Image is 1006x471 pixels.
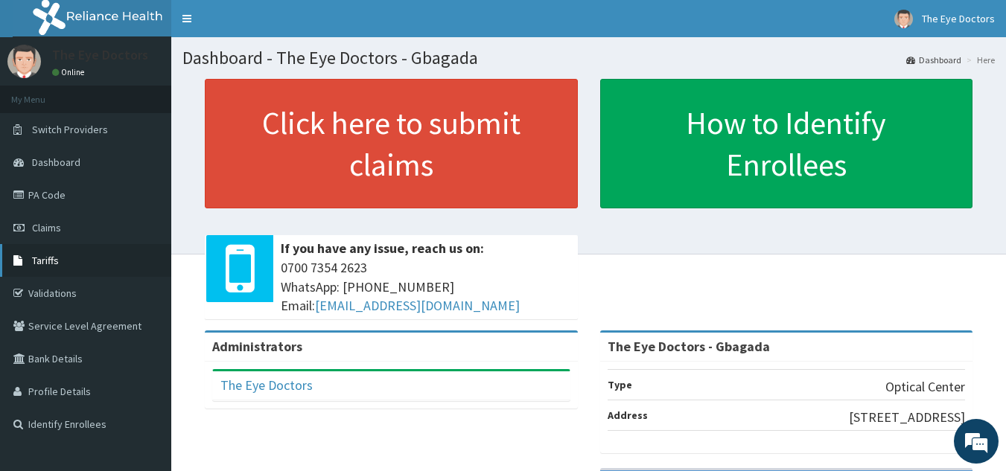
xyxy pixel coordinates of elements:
[77,83,250,103] div: Chat with us now
[906,54,961,66] a: Dashboard
[86,141,206,291] span: We're online!
[600,79,973,208] a: How to Identify Enrollees
[315,297,520,314] a: [EMAIL_ADDRESS][DOMAIN_NAME]
[32,221,61,234] span: Claims
[281,258,570,315] span: 0700 7354 2623 WhatsApp: [PHONE_NUMBER] Email:
[52,67,88,77] a: Online
[281,240,484,257] b: If you have any issue, reach us on:
[7,313,284,365] textarea: Type your message and hit 'Enter'
[608,378,632,391] b: Type
[32,156,80,169] span: Dashboard
[205,79,578,208] a: Click here to submit claims
[608,408,648,422] b: Address
[32,254,59,267] span: Tariffs
[28,74,60,112] img: d_794563401_company_1708531726252_794563401
[244,7,280,43] div: Minimize live chat window
[7,45,41,78] img: User Image
[52,48,148,62] p: The Eye Doctors
[894,10,913,28] img: User Image
[885,377,965,397] p: Optical Center
[212,338,302,355] b: Administrators
[182,48,995,68] h1: Dashboard - The Eye Doctors - Gbagada
[922,12,995,25] span: The Eye Doctors
[608,338,770,355] strong: The Eye Doctors - Gbagada
[220,377,313,394] a: The Eye Doctors
[32,123,108,136] span: Switch Providers
[849,408,965,427] p: [STREET_ADDRESS]
[963,54,995,66] li: Here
